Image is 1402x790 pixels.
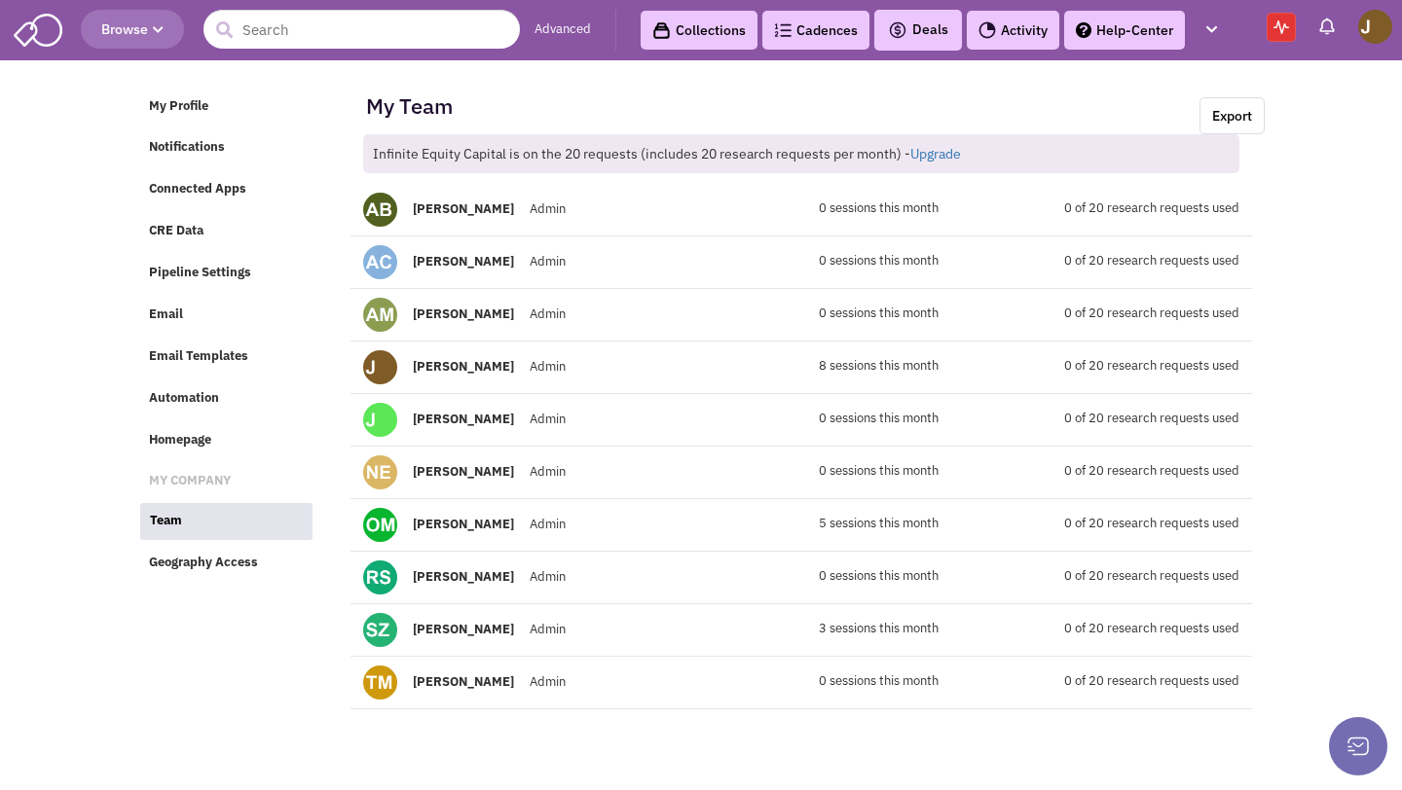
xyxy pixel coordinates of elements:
a: Email Templates [139,339,312,376]
span: Admin [530,358,566,375]
span: Admin [530,516,566,532]
span: Admin [530,621,566,637]
img: Adi Belmon [363,193,397,227]
a: Connected Apps [139,171,312,208]
img: Osher Malka [363,508,397,542]
span: 0 sessions this month [819,252,939,270]
a: Export.xlsx [1199,97,1265,134]
span: 0 of 20 research requests used [1064,567,1239,586]
a: Collections [641,11,757,50]
span: 0 of 20 research requests used [1064,620,1239,638]
img: Cadences_logo.png [774,23,792,37]
span: 0 of 20 research requests used [1064,305,1239,323]
span: Admin [530,568,566,585]
a: Help-Center [1064,11,1185,50]
a: Upgrade [910,145,961,162]
a: Automation [139,380,312,417]
img: icon-deals.svg [888,18,907,42]
span: Infinite Equity Capital is on the 20 requests (includes 20 research requests per month) - [373,145,961,162]
span: Geography Access [149,555,258,571]
img: Anna Carley [363,245,397,279]
span: 0 of 20 research requests used [1064,252,1239,270]
img: Avi Malka [363,298,397,332]
span: Admin [530,253,566,269]
span: 0 sessions this month [819,672,939,691]
span: 0 of 20 research requests used [1064,357,1239,376]
span: 0 sessions this month [819,462,939,481]
a: Geography Access [139,545,312,582]
b: [PERSON_NAME] [413,463,514,480]
b: [PERSON_NAME] [413,568,514,585]
a: Pipeline Settings [139,255,312,292]
span: 0 sessions this month [819,410,939,428]
span: Admin [530,411,566,427]
span: Admin [530,200,566,217]
span: 0 of 20 research requests used [1064,462,1239,481]
span: Pipeline Settings [149,264,251,280]
span: Team [150,513,182,529]
b: [PERSON_NAME] [413,411,514,427]
img: Activity.png [978,21,996,39]
span: 0 sessions this month [819,567,939,586]
b: [PERSON_NAME] [413,253,514,269]
span: Homepage [149,431,211,448]
span: Notifications [149,139,225,156]
button: Browse [81,10,184,49]
span: 3 sessions this month [819,620,939,638]
span: CRE Data [149,223,203,239]
img: Ronnie Shabat [363,560,397,594]
img: Nathan Elkayam [363,455,397,489]
span: Admin [530,673,566,690]
a: Homepage [139,422,312,459]
span: 0 of 20 research requests used [1064,410,1239,428]
a: Email [139,297,312,334]
b: [PERSON_NAME] [413,358,514,375]
img: icon-collection-lavender-black.svg [652,21,671,40]
h2: My Team [366,97,453,115]
a: CRE Data [139,213,312,250]
span: 0 sessions this month [819,199,939,218]
span: Admin [530,463,566,480]
img: help.png [1076,22,1091,38]
img: SmartAdmin [14,10,62,47]
span: Connected Apps [149,181,246,197]
span: MY COMPANY [149,473,231,489]
span: 0 of 20 research requests used [1064,515,1239,533]
span: 0 of 20 research requests used [1064,672,1239,691]
a: Advanced [535,20,591,39]
span: Admin [530,305,566,322]
span: 0 of 20 research requests used [1064,199,1239,218]
span: Browse [101,20,164,38]
button: Deals [882,18,954,43]
span: 5 sessions this month [819,515,939,533]
a: Cadences [762,11,869,50]
input: Search [203,10,520,49]
b: [PERSON_NAME] [413,673,514,690]
b: [PERSON_NAME] [413,305,514,322]
img: Thao Le [363,665,397,700]
span: Deals [888,20,948,38]
b: [PERSON_NAME] [413,516,514,532]
b: [PERSON_NAME] [413,200,514,217]
span: Email Templates [149,347,248,364]
img: John Perlmutter [1358,10,1392,44]
span: 8 sessions this month [819,357,939,376]
span: My Profile [149,97,208,114]
img: John Perlmutter [363,350,397,384]
span: Automation [149,389,219,406]
span: 0 sessions this month [819,305,939,323]
a: Team [140,503,313,540]
img: Joseph Halsband [363,403,397,437]
a: Notifications [139,129,312,166]
img: Saul Zenkevicius [363,613,397,647]
a: Activity [967,11,1059,50]
span: Email [149,305,183,322]
a: My Profile [139,89,312,126]
b: [PERSON_NAME] [413,621,514,637]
